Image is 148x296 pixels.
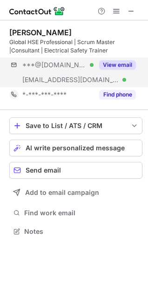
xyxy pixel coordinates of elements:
button: save-profile-one-click [9,117,142,134]
button: Add to email campaign [9,184,142,201]
button: Reveal Button [99,90,136,99]
button: AI write personalized message [9,140,142,156]
div: Global HSE Professional | Scrum Master |Consultant | Electrical Safety Trainer [9,38,142,55]
img: ContactOut v5.3.10 [9,6,65,17]
span: Add to email campaign [25,189,99,196]
button: Reveal Button [99,60,136,70]
span: ***@[DOMAIN_NAME] [22,61,87,69]
div: Save to List / ATS / CRM [26,122,126,129]
span: Find work email [24,209,139,217]
button: Send email [9,162,142,179]
span: [EMAIL_ADDRESS][DOMAIN_NAME] [22,76,119,84]
span: Notes [24,227,139,236]
span: Send email [26,167,61,174]
div: [PERSON_NAME] [9,28,72,37]
span: AI write personalized message [26,144,125,152]
button: Notes [9,225,142,238]
button: Find work email [9,206,142,219]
